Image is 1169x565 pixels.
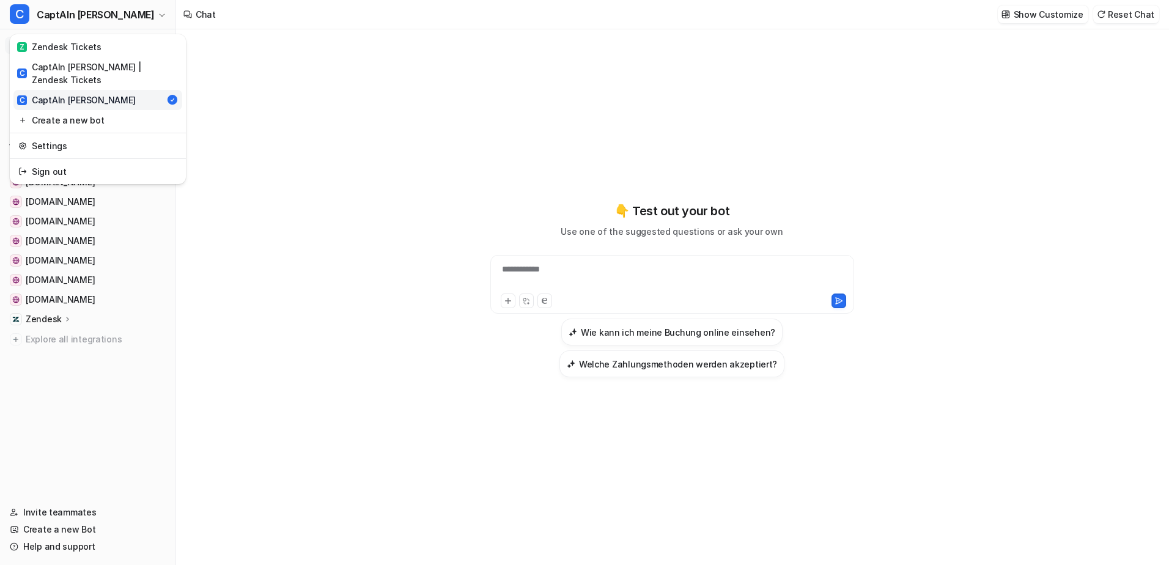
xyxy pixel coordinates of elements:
[17,42,27,52] span: Z
[10,4,29,24] span: C
[13,110,182,130] a: Create a new bot
[17,61,179,86] div: CaptAIn [PERSON_NAME] | Zendesk Tickets
[10,34,186,184] div: CCaptAIn [PERSON_NAME]
[18,114,27,127] img: reset
[18,165,27,178] img: reset
[17,40,101,53] div: Zendesk Tickets
[37,6,155,23] span: CaptAIn [PERSON_NAME]
[17,68,27,78] span: C
[17,95,27,105] span: C
[13,136,182,156] a: Settings
[17,94,136,106] div: CaptAIn [PERSON_NAME]
[13,161,182,182] a: Sign out
[18,139,27,152] img: reset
